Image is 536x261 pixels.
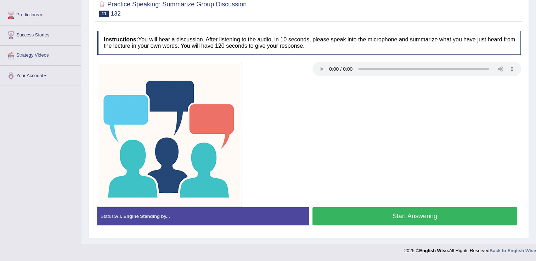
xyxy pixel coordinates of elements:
[97,207,309,225] div: Status:
[0,66,81,83] a: Your Account
[404,244,536,254] div: 2025 © All Rights Reserved
[490,248,536,253] a: Back to English Wise
[0,25,81,43] a: Success Stories
[99,11,109,17] span: 11
[312,207,518,225] button: Start Answering
[0,5,81,23] a: Predictions
[115,214,170,219] strong: A.I. Engine Standing by...
[111,10,120,17] small: 132
[0,46,81,63] a: Strategy Videos
[97,31,521,54] h4: You will hear a discussion. After listening to the audio, in 10 seconds, please speak into the mi...
[104,36,138,42] b: Instructions:
[419,248,449,253] strong: English Wise.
